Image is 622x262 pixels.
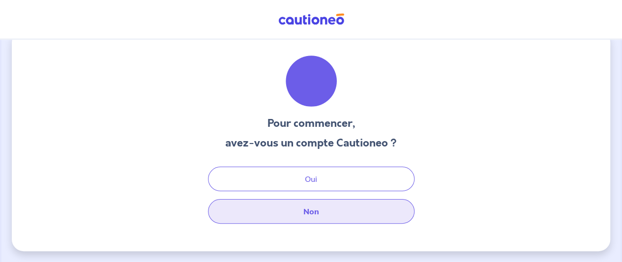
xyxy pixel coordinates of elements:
[208,199,415,224] button: Non
[208,167,415,191] button: Oui
[225,116,397,131] h3: Pour commencer,
[285,55,338,108] img: illu_welcome.svg
[274,13,348,26] img: Cautioneo
[225,135,397,151] h3: avez-vous un compte Cautioneo ?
